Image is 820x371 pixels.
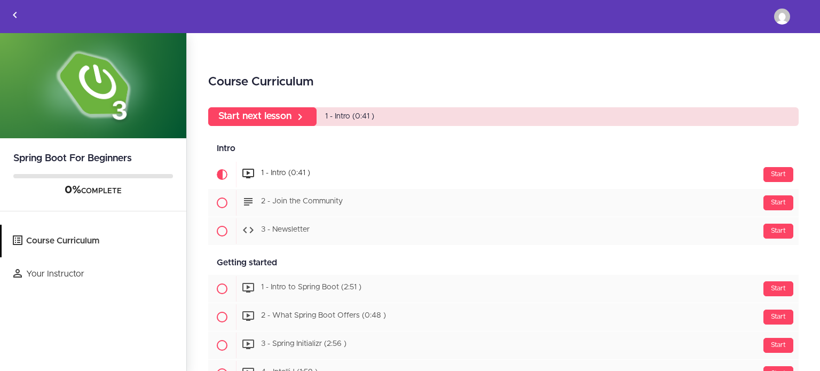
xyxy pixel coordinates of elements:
img: nomqhelen2@gmail.com [774,9,790,25]
div: Start [763,310,793,325]
a: Start 1 - Intro to Spring Boot (2:51 ) [208,275,799,303]
a: Your Instructor [2,258,186,290]
span: Current item [208,161,236,188]
a: Start 2 - What Spring Boot Offers (0:48 ) [208,303,799,331]
span: 3 - Newsletter [261,226,310,234]
span: 1 - Intro (0:41 ) [261,170,310,177]
div: Start [763,281,793,296]
a: Start 2 - Join the Community [208,189,799,217]
span: 2 - Join the Community [261,198,343,206]
div: Start [763,195,793,210]
span: 3 - Spring Initializr (2:56 ) [261,341,346,348]
div: COMPLETE [13,184,173,198]
h2: Course Curriculum [208,73,799,91]
div: Start [763,224,793,239]
a: Start 3 - Spring Initializr (2:56 ) [208,331,799,359]
div: Start [763,338,793,353]
a: Course Curriculum [2,225,186,257]
span: 2 - What Spring Boot Offers (0:48 ) [261,312,386,320]
div: Getting started [208,251,799,275]
span: 0% [65,185,81,195]
a: Current item Start 1 - Intro (0:41 ) [208,161,799,188]
div: Start [763,167,793,182]
span: 1 - Intro to Spring Boot (2:51 ) [261,284,361,291]
a: Start next lesson [208,107,317,126]
a: Back to courses [1,1,29,33]
a: Start 3 - Newsletter [208,217,799,245]
span: 1 - Intro (0:41 ) [325,113,374,120]
div: Intro [208,137,799,161]
svg: Back to courses [9,9,21,21]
